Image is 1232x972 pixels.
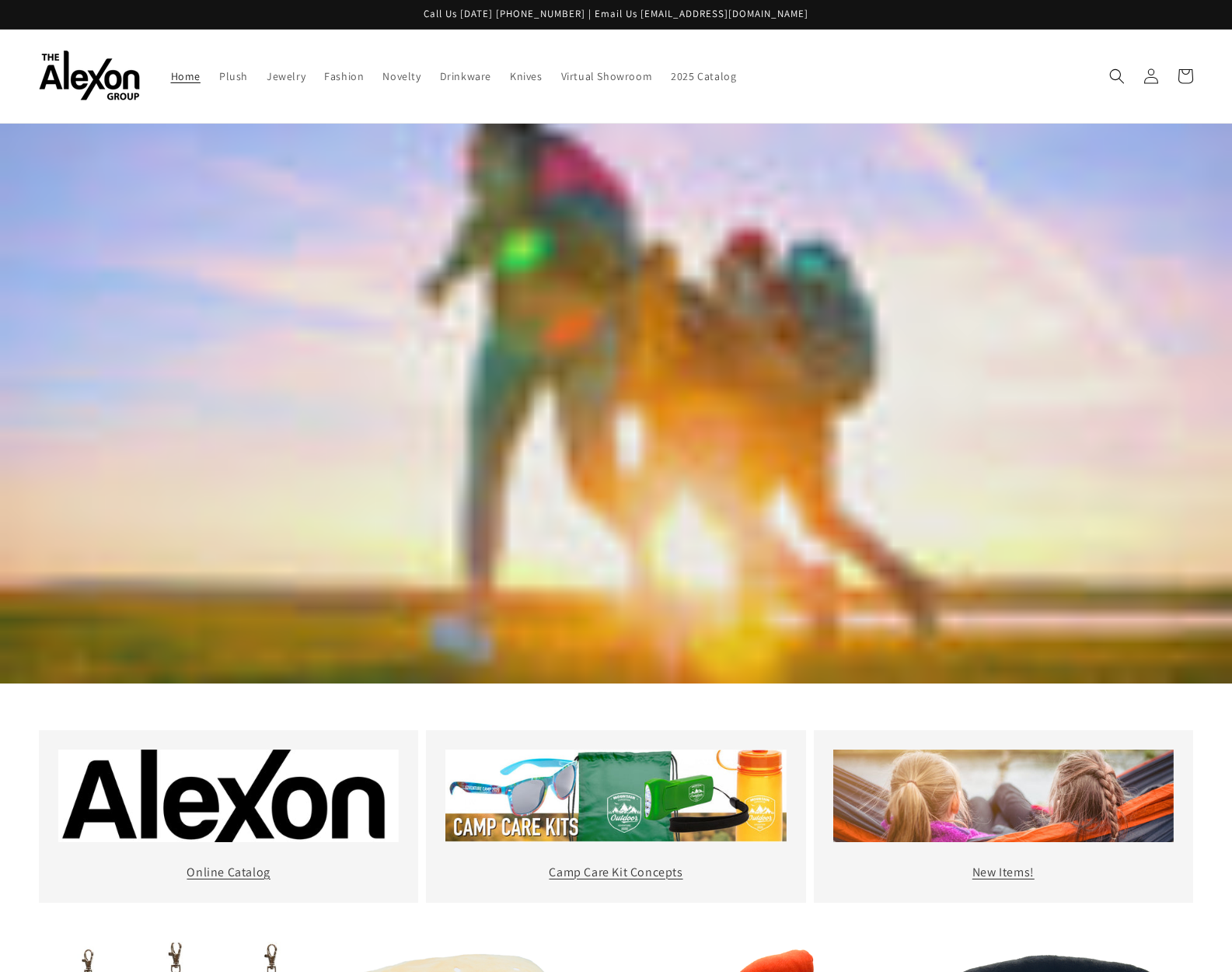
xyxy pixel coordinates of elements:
a: Virtual Showroom [552,60,662,93]
span: Plush [219,69,248,83]
span: Jewelry [267,69,305,83]
span: Drinkware [440,69,491,83]
a: Camp Care Kit Concepts [549,864,682,880]
span: Virtual Showroom [561,69,653,83]
summary: Search [1100,59,1134,93]
a: Fashion [315,60,373,93]
span: Knives [510,69,543,83]
a: Knives [501,60,552,93]
a: Drinkware [431,60,501,93]
span: Novelty [382,69,421,83]
a: 2025 Catalog [661,60,745,93]
img: The Alexon Group [39,51,140,101]
span: 2025 Catalog [671,69,736,83]
a: Novelty [373,60,430,93]
a: New Items! [972,864,1035,880]
a: Home [162,60,210,93]
span: Fashion [324,69,364,83]
a: Jewelry [257,60,315,93]
span: Home [171,69,201,83]
a: Online Catalog [187,864,270,880]
a: Plush [210,60,257,93]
